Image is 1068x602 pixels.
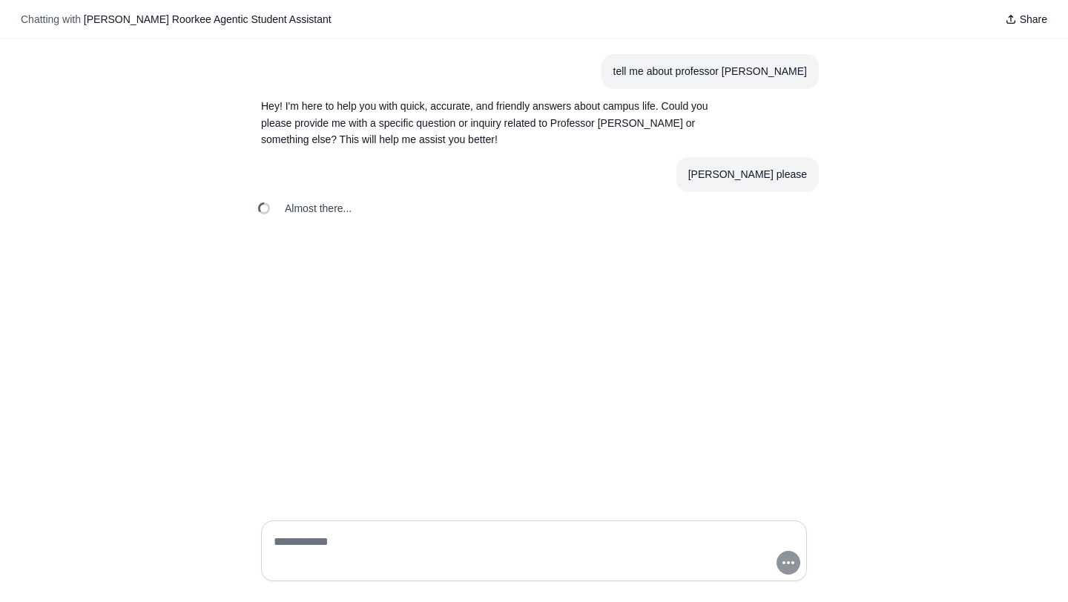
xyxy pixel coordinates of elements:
span: Share [1020,12,1047,27]
span: Almost there... [285,201,352,216]
button: Share [999,9,1053,30]
div: [PERSON_NAME] please [688,166,807,183]
p: Hey! I'm here to help you with quick, accurate, and friendly answers about campus life. Could you... [261,98,736,148]
button: Chatting with [PERSON_NAME] Roorkee Agentic Student Assistant [15,9,337,30]
section: User message [676,157,819,192]
span: Chatting with [21,12,81,27]
section: User message [601,54,819,89]
span: [PERSON_NAME] Roorkee Agentic Student Assistant [84,13,332,25]
section: Response [249,89,748,157]
div: tell me about professor [PERSON_NAME] [613,63,807,80]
